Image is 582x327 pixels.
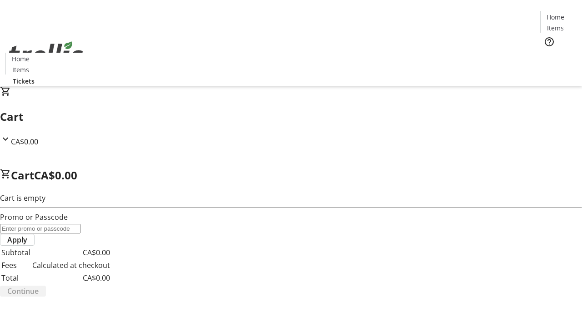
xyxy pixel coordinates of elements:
[541,23,570,33] a: Items
[540,53,577,62] a: Tickets
[547,12,564,22] span: Home
[7,234,27,245] span: Apply
[547,53,569,62] span: Tickets
[34,168,77,183] span: CA$0.00
[12,54,30,64] span: Home
[6,65,35,74] a: Items
[11,137,38,147] span: CA$0.00
[540,33,558,51] button: Help
[13,76,35,86] span: Tickets
[541,12,570,22] a: Home
[1,259,31,271] td: Fees
[5,31,86,77] img: Orient E2E Organization hDLm3eDEO8's Logo
[5,76,42,86] a: Tickets
[6,54,35,64] a: Home
[547,23,564,33] span: Items
[32,272,110,284] td: CA$0.00
[32,247,110,258] td: CA$0.00
[1,247,31,258] td: Subtotal
[1,272,31,284] td: Total
[12,65,29,74] span: Items
[32,259,110,271] td: Calculated at checkout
